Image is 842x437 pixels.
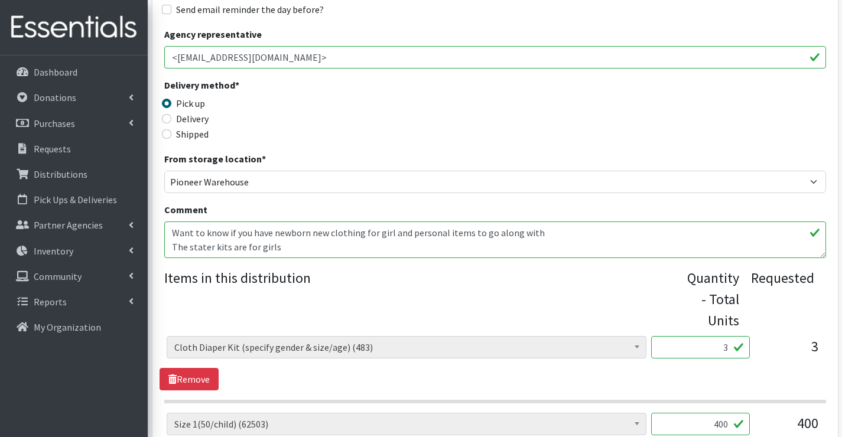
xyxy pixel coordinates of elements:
span: Cloth Diaper Kit (specify gender & size/age) (483) [174,339,639,356]
legend: Items in this distribution [164,268,687,327]
span: Size 1(50/child) (62503) [167,413,646,435]
abbr: required [262,153,266,165]
input: Quantity [651,336,750,358]
p: Dashboard [34,66,77,78]
label: Shipped [176,127,209,141]
a: Reports [5,290,143,314]
a: Distributions [5,162,143,186]
a: Pick Ups & Deliveries [5,188,143,211]
a: Inventory [5,239,143,263]
a: Purchases [5,112,143,135]
a: Dashboard [5,60,143,84]
span: Cloth Diaper Kit (specify gender & size/age) (483) [167,336,646,358]
input: Quantity [651,413,750,435]
p: Distributions [34,168,87,180]
p: Donations [34,92,76,103]
a: Remove [160,368,219,390]
label: Send email reminder the day before? [176,2,324,17]
a: My Organization [5,315,143,339]
p: My Organization [34,321,101,333]
label: Delivery [176,112,209,126]
p: Community [34,270,82,282]
p: Requests [34,143,71,155]
label: Pick up [176,96,205,110]
div: 3 [759,336,818,368]
a: Community [5,265,143,288]
abbr: required [235,79,239,91]
a: Requests [5,137,143,161]
div: Quantity - Total Units [687,268,739,331]
p: Partner Agencies [34,219,103,231]
textarea: Want to know if you have newborn new clothing for girl and personal items to go along with The st... [164,221,826,258]
div: Requested [751,268,814,331]
p: Pick Ups & Deliveries [34,194,117,206]
a: Partner Agencies [5,213,143,237]
p: Inventory [34,245,73,257]
label: Comment [164,203,207,217]
legend: Delivery method [164,78,330,96]
label: Agency representative [164,27,262,41]
span: Size 1(50/child) (62503) [174,416,639,432]
a: Donations [5,86,143,109]
label: From storage location [164,152,266,166]
img: HumanEssentials [5,8,143,47]
p: Reports [34,296,67,308]
p: Purchases [34,118,75,129]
